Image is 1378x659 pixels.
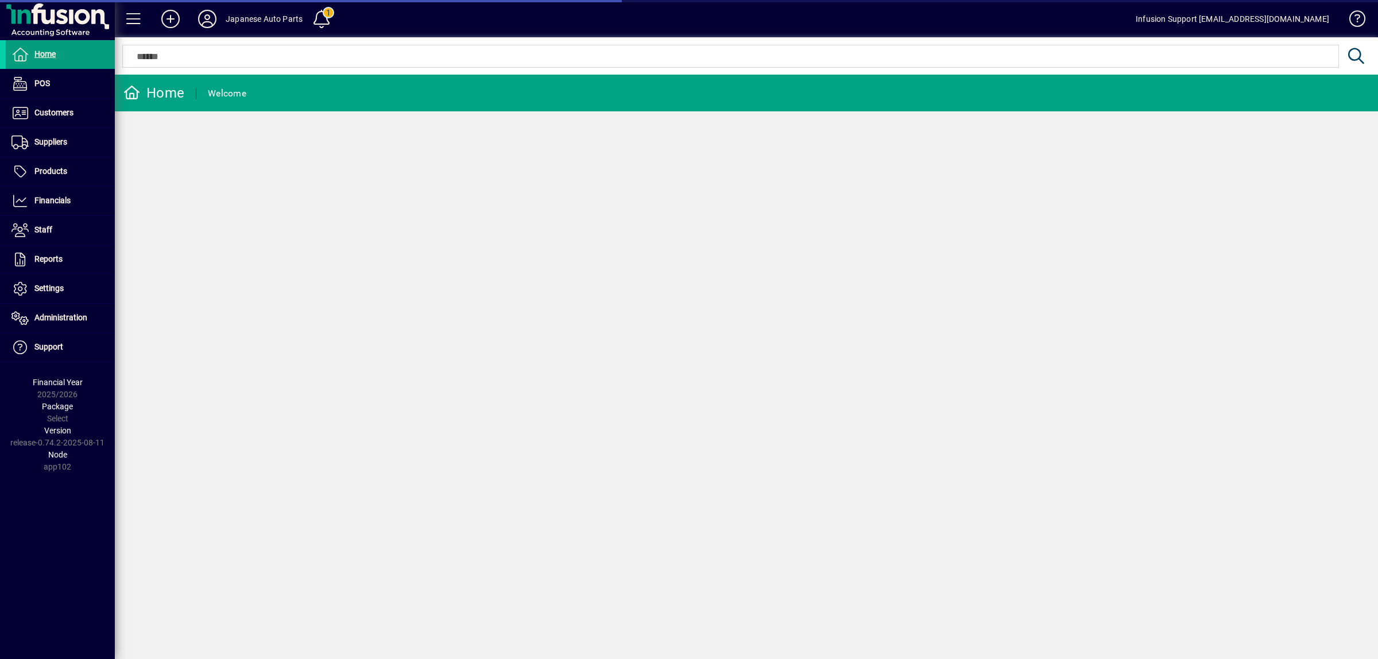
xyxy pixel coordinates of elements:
[34,49,56,59] span: Home
[123,84,184,102] div: Home
[6,245,115,274] a: Reports
[1136,10,1329,28] div: Infusion Support [EMAIL_ADDRESS][DOMAIN_NAME]
[6,157,115,186] a: Products
[48,450,67,459] span: Node
[34,166,67,176] span: Products
[34,342,63,351] span: Support
[6,216,115,245] a: Staff
[6,99,115,127] a: Customers
[34,108,73,117] span: Customers
[44,426,71,435] span: Version
[226,10,303,28] div: Japanese Auto Parts
[152,9,189,29] button: Add
[6,187,115,215] a: Financials
[6,274,115,303] a: Settings
[6,69,115,98] a: POS
[208,84,246,103] div: Welcome
[34,196,71,205] span: Financials
[34,284,64,293] span: Settings
[34,137,67,146] span: Suppliers
[6,128,115,157] a: Suppliers
[34,79,50,88] span: POS
[6,304,115,332] a: Administration
[6,333,115,362] a: Support
[34,313,87,322] span: Administration
[34,225,52,234] span: Staff
[33,378,83,387] span: Financial Year
[1341,2,1364,40] a: Knowledge Base
[189,9,226,29] button: Profile
[42,402,73,411] span: Package
[34,254,63,263] span: Reports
